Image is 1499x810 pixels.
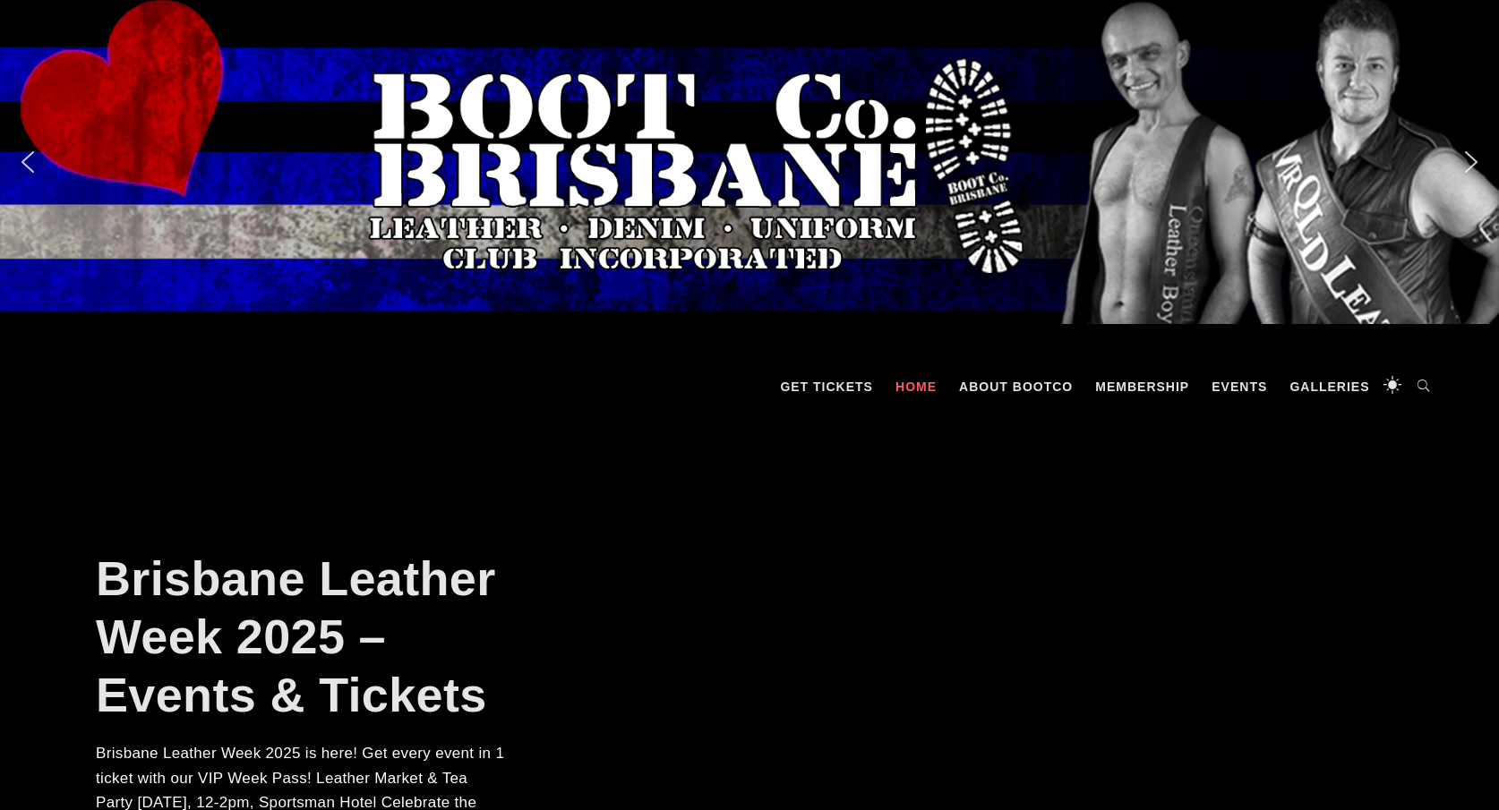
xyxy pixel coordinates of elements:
[1203,360,1276,414] a: Events
[950,360,1082,414] a: About BootCo
[887,360,946,414] a: Home
[771,360,882,414] a: GET TICKETS
[96,551,496,721] a: Brisbane Leather Week 2025 – Events & Tickets
[1457,148,1486,176] img: next arrow
[1281,360,1378,414] a: Galleries
[13,148,42,176] img: previous arrow
[1086,360,1198,414] a: Membership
